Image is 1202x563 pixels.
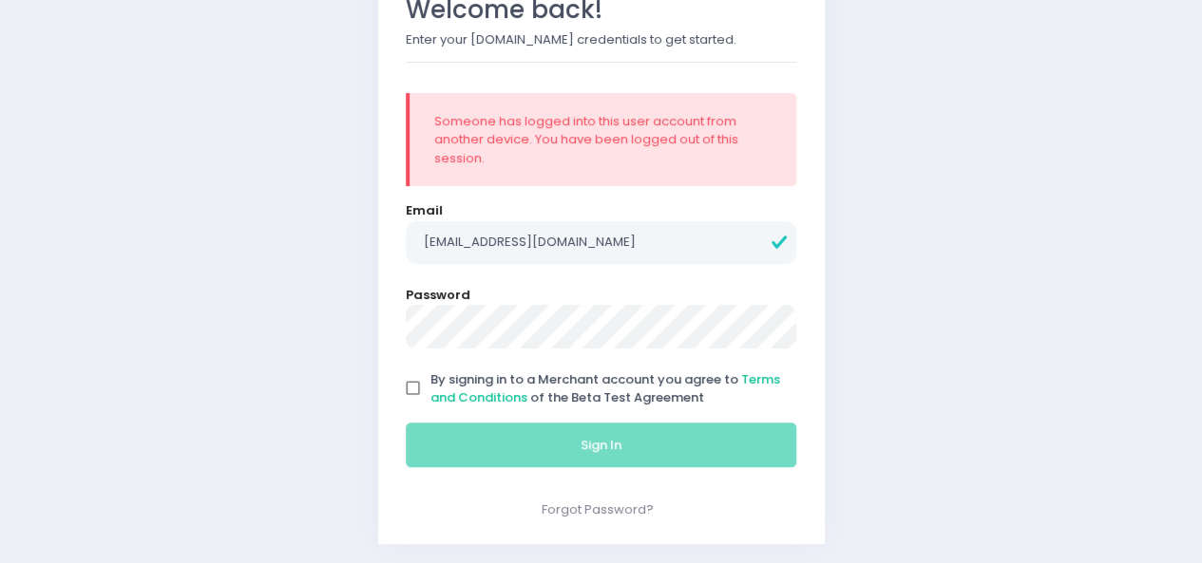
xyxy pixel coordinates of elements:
div: Someone has logged into this user account from another device. You have been logged out of this s... [434,112,773,168]
span: Sign In [581,436,621,454]
label: Password [406,286,470,305]
input: Email [406,221,797,265]
a: Terms and Conditions [430,370,780,407]
a: Forgot Password? [542,500,654,518]
label: Email [406,201,443,220]
p: Enter your [DOMAIN_NAME] credentials to get started. [406,30,797,49]
button: Sign In [406,422,797,468]
span: By signing in to a Merchant account you agree to of the Beta Test Agreement [430,370,780,407]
